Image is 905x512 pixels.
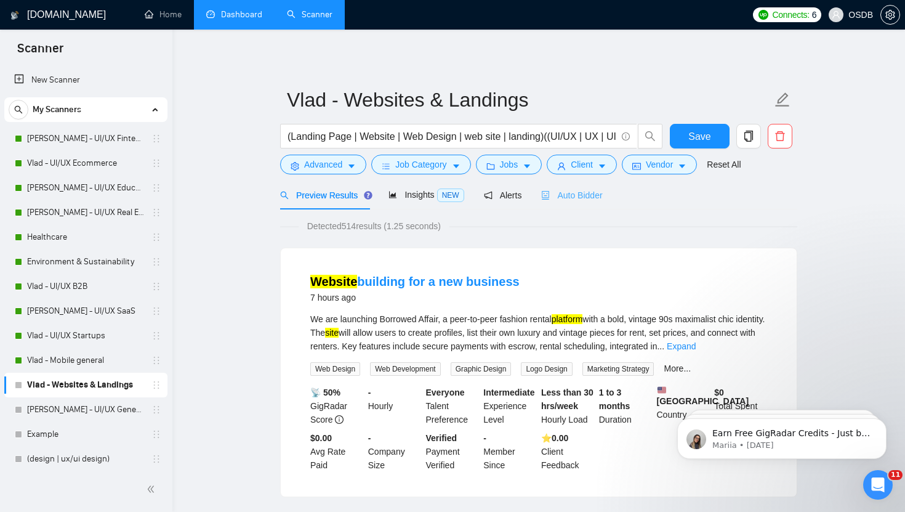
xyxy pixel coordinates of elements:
[557,161,566,171] span: user
[486,161,495,171] span: folder
[9,105,28,114] span: search
[27,225,144,250] a: Healthcare
[541,388,593,411] b: Less than 30 hrs/week
[151,208,161,217] span: holder
[483,388,534,397] b: Intermediate
[667,341,696,351] a: Expand
[310,362,360,376] span: Web Design
[370,362,441,376] span: Web Development
[382,161,390,171] span: bars
[366,431,424,472] div: Company Size
[599,388,630,411] b: 1 to 3 months
[310,433,332,443] b: $0.00
[523,161,531,171] span: caret-down
[426,388,465,397] b: Everyone
[547,155,617,174] button: userClientcaret-down
[151,183,161,193] span: holder
[151,232,161,242] span: holder
[206,9,262,20] a: dashboardDashboard
[27,323,144,348] a: Vlad - UI/UX Startups
[571,158,593,171] span: Client
[287,9,332,20] a: searchScanner
[27,299,144,323] a: [PERSON_NAME] - UI/UX SaaS
[280,155,366,174] button: settingAdvancedcaret-down
[670,124,730,148] button: Save
[27,200,144,225] a: [PERSON_NAME] - UI/UX Real Estate
[151,306,161,316] span: holder
[598,161,606,171] span: caret-down
[310,312,767,353] div: We are launching Borrowed Affair, a peer-to-peer fashion rental with a bold, vintage 90s maximali...
[14,68,158,92] a: New Scanner
[539,431,597,472] div: Client Feedback
[597,386,654,426] div: Duration
[27,447,144,471] a: (design | ux/ui design)
[500,158,518,171] span: Jobs
[310,275,520,288] a: Websitebuilding for a new business
[151,405,161,415] span: holder
[10,6,19,25] img: logo
[145,9,182,20] a: homeHome
[27,250,144,274] a: Environment & Sustainability
[541,190,602,200] span: Auto Bidder
[664,364,691,373] a: More...
[481,431,539,472] div: Member Since
[151,158,161,168] span: holder
[287,84,772,115] input: Scanner name...
[27,373,144,397] a: Vlad - Websites & Landings
[151,454,161,464] span: holder
[880,10,900,20] a: setting
[768,124,792,148] button: delete
[812,8,817,22] span: 6
[308,431,366,472] div: Avg Rate Paid
[657,386,749,406] b: [GEOGRAPHIC_DATA]
[310,275,357,288] mark: Website
[646,158,673,171] span: Vendor
[335,415,344,424] span: info-circle
[151,282,161,291] span: holder
[714,388,724,397] b: $ 0
[539,386,597,426] div: Hourly Load
[304,158,342,171] span: Advanced
[632,161,641,171] span: idcard
[424,431,481,472] div: Payment Verified
[325,328,339,338] mark: site
[7,39,73,65] span: Scanner
[27,422,144,447] a: Example
[541,433,568,443] b: ⭐️ 0.00
[151,134,161,144] span: holder
[388,190,464,200] span: Insights
[363,190,374,201] div: Tooltip anchor
[395,158,446,171] span: Job Category
[147,483,159,495] span: double-left
[151,380,161,390] span: holder
[151,257,161,267] span: holder
[654,386,712,426] div: Country
[638,124,662,148] button: search
[582,362,654,376] span: Marketing Strategy
[27,151,144,176] a: Vlad - UI/UX Ecommerce
[880,5,900,25] button: setting
[658,386,666,394] img: 🇺🇸
[27,126,144,151] a: [PERSON_NAME] - UI/UX Fintech
[483,433,486,443] b: -
[151,331,161,341] span: holder
[552,314,583,324] mark: platform
[774,92,790,108] span: edit
[712,386,770,426] div: Total Spent
[288,129,616,144] input: Search Freelance Jobs...
[388,190,397,199] span: area-chart
[484,191,493,200] span: notification
[541,191,550,200] span: robot
[27,274,144,299] a: Vlad - UI/UX B2B
[347,161,356,171] span: caret-down
[451,362,512,376] span: Graphic Design
[27,176,144,200] a: [PERSON_NAME] - UI/UX Education
[737,131,760,142] span: copy
[291,161,299,171] span: setting
[308,386,366,426] div: GigRadar Score
[310,290,520,305] div: 7 hours ago
[768,131,792,142] span: delete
